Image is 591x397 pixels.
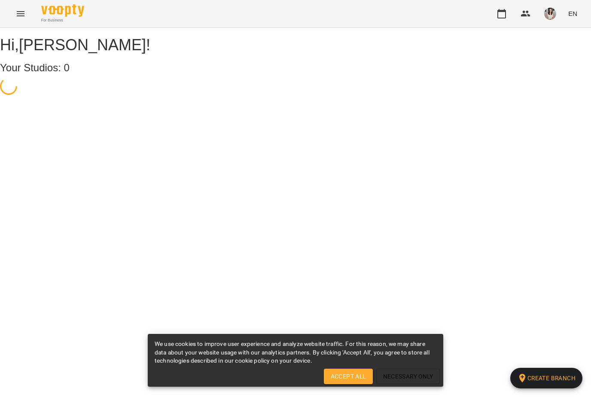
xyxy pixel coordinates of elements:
[565,6,581,21] button: EN
[544,8,556,20] img: 2a7e41675b8cddfc6659cbc34865a559.png
[41,4,84,17] img: Voopty Logo
[568,9,577,18] span: EN
[41,18,84,23] span: For Business
[64,62,70,73] span: 0
[10,3,31,24] button: Menu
